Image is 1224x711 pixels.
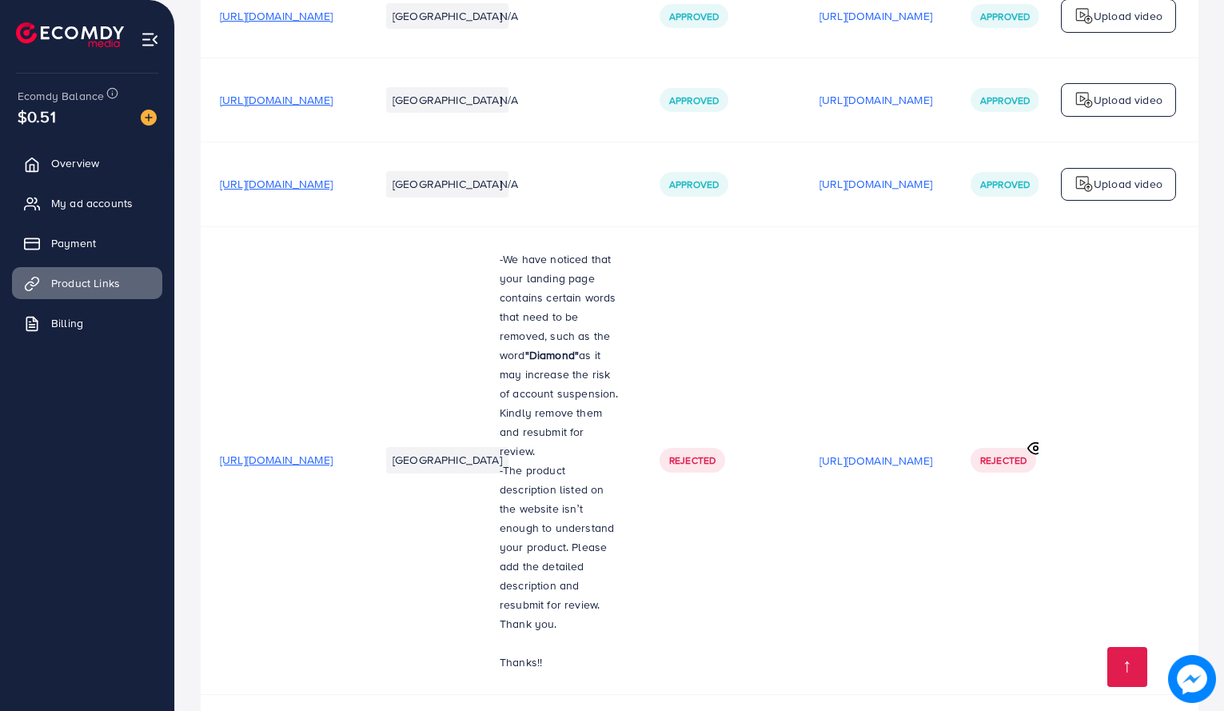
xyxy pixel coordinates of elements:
span: Billing [51,315,83,331]
span: [URL][DOMAIN_NAME] [220,92,333,108]
p: [URL][DOMAIN_NAME] [819,174,932,194]
span: Approved [669,10,719,23]
img: image [141,110,157,126]
a: Billing [12,307,162,339]
img: logo [16,22,124,47]
span: Approved [669,94,719,107]
strong: "Diamond" [525,347,579,363]
li: [GEOGRAPHIC_DATA] [386,447,508,473]
span: Thanks!! [500,654,542,670]
span: [URL][DOMAIN_NAME] [220,8,333,24]
span: Approved [669,178,719,191]
img: logo [1074,6,1094,26]
p: Upload video [1094,6,1162,26]
span: N/A [500,8,518,24]
p: Upload video [1094,174,1162,194]
span: Rejected [669,453,716,467]
span: My ad accounts [51,195,133,211]
span: -We have noticed that your landing page contains certain words that need to be removed, such as t... [500,251,616,363]
span: N/A [500,176,518,192]
p: [URL][DOMAIN_NAME] [819,90,932,110]
span: $0.51 [18,105,56,128]
span: - [500,462,503,478]
span: Product Links [51,275,120,291]
img: logo [1074,90,1094,110]
span: Approved [980,178,1030,191]
p: [URL][DOMAIN_NAME] [819,451,932,470]
img: logo [1074,174,1094,194]
span: Overview [51,155,99,171]
p: Upload video [1094,90,1162,110]
img: menu [141,30,159,49]
span: The product description listed on the website isn’t enough to understand your product. Please add... [500,462,614,632]
span: as it may increase the risk of account suspension. Kindly remove them and resubmit for review. [500,347,619,459]
span: Ecomdy Balance [18,88,104,104]
li: [GEOGRAPHIC_DATA] [386,3,508,29]
a: Overview [12,147,162,179]
span: [URL][DOMAIN_NAME] [220,452,333,468]
li: [GEOGRAPHIC_DATA] [386,87,508,113]
p: [URL][DOMAIN_NAME] [819,6,932,26]
a: Payment [12,227,162,259]
span: Approved [980,10,1030,23]
span: Payment [51,235,96,251]
a: My ad accounts [12,187,162,219]
span: Approved [980,94,1030,107]
a: Product Links [12,267,162,299]
img: image [1168,655,1216,703]
span: Rejected [980,453,1027,467]
li: [GEOGRAPHIC_DATA] [386,171,508,197]
span: [URL][DOMAIN_NAME] [220,176,333,192]
span: N/A [500,92,518,108]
